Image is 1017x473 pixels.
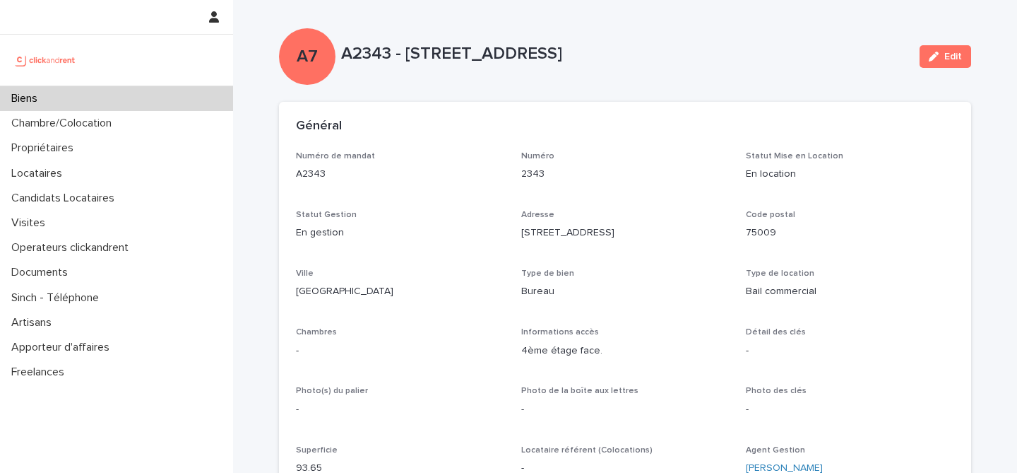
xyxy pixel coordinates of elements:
p: - [296,402,504,417]
p: A2343 - [STREET_ADDRESS] [341,44,908,64]
p: 4ème étage face. [521,344,730,358]
p: Apporteur d'affaires [6,341,121,354]
p: Bail commercial [746,284,954,299]
span: Numéro de mandat [296,152,375,160]
p: A2343 [296,167,504,182]
button: Edit [920,45,971,68]
span: Type de bien [521,269,574,278]
p: En gestion [296,226,504,240]
p: Locataires [6,167,73,180]
span: Photo(s) du palier [296,387,368,395]
p: [STREET_ADDRESS] [521,226,730,240]
p: 2343 [521,167,730,182]
span: Type de location [746,269,814,278]
p: Visites [6,216,56,230]
span: Informations accès [521,328,599,337]
span: Statut Mise en Location [746,152,843,160]
p: Documents [6,266,79,279]
p: Freelances [6,366,76,379]
span: Adresse [521,211,554,219]
span: Numéro [521,152,554,160]
p: - [521,402,730,417]
span: Photo des clés [746,387,807,395]
span: Photo de la boîte aux lettres [521,387,638,395]
p: Chambre/Colocation [6,117,123,130]
p: Sinch - Téléphone [6,291,110,305]
p: Bureau [521,284,730,299]
p: - [746,344,954,358]
span: Détail des clés [746,328,806,337]
span: Edit [944,52,962,62]
span: Code postal [746,211,795,219]
p: Candidats Locataires [6,192,126,205]
p: En location [746,167,954,182]
span: Locataire référent (Colocations) [521,446,653,455]
span: Statut Gestion [296,211,357,219]
span: Agent Gestion [746,446,805,455]
p: Propriétaires [6,141,85,155]
p: 75009 [746,226,954,240]
p: Artisans [6,316,63,329]
p: - [746,402,954,417]
img: UCB0brd3T0yccxBKYDjQ [11,46,80,74]
p: Biens [6,92,49,105]
p: Operateurs clickandrent [6,241,140,255]
p: - [296,344,504,358]
span: Superficie [296,446,338,455]
h2: Général [296,119,342,134]
p: [GEOGRAPHIC_DATA] [296,284,504,299]
span: Chambres [296,328,337,337]
span: Ville [296,269,314,278]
